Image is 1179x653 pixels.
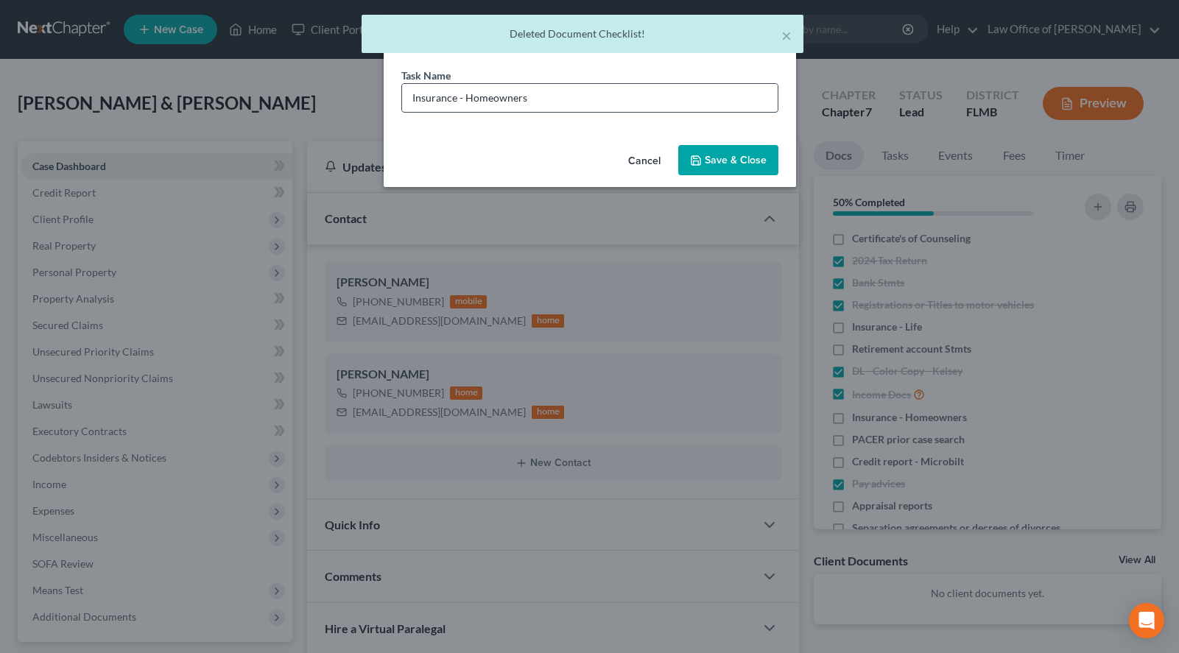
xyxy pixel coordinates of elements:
div: Deleted Document Checklist! [373,27,792,41]
input: Enter document description.. [402,84,778,112]
div: Open Intercom Messenger [1129,603,1164,638]
button: × [781,27,792,44]
span: Task Name [401,69,451,82]
button: Save & Close [678,145,778,176]
button: Cancel [616,147,672,176]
